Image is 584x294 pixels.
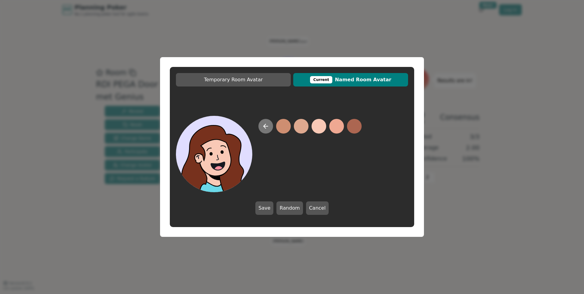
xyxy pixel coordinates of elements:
span: Temporary Room Avatar [179,76,288,83]
div: This avatar will be displayed in dedicated rooms [310,76,333,83]
button: Random [276,201,303,215]
button: Temporary Room Avatar [176,73,291,86]
button: Cancel [306,201,329,215]
span: Named Room Avatar [296,76,405,83]
button: Save [255,201,273,215]
button: CurrentNamed Room Avatar [293,73,408,86]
